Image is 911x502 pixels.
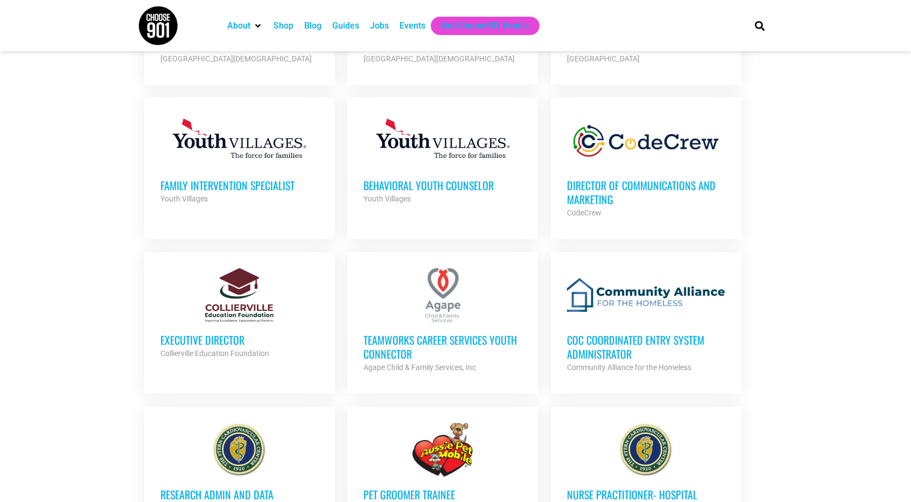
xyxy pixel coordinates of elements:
h3: Executive Director [160,333,319,347]
a: Shop [274,19,293,32]
a: Guides [332,19,359,32]
h3: Behavioral Youth Counselor [363,178,522,192]
nav: Main nav [222,17,737,35]
a: CoC Coordinated Entry System Administrator Community Alliance for the Homeless [551,252,741,390]
h3: Family Intervention Specialist [160,178,319,192]
a: TeamWorks Career Services Youth Connector Agape Child & Family Services, Inc [347,252,538,390]
h3: CoC Coordinated Entry System Administrator [567,333,725,361]
div: About [222,17,268,35]
a: About [227,19,250,32]
strong: [GEOGRAPHIC_DATA][DEMOGRAPHIC_DATA] [160,54,312,63]
a: Executive Director Collierville Education Foundation [144,252,335,376]
strong: [GEOGRAPHIC_DATA][DEMOGRAPHIC_DATA] [363,54,515,63]
a: Get Choose901 Emails [442,19,529,32]
h3: TeamWorks Career Services Youth Connector [363,333,522,361]
h3: Landscape Worker I [567,38,725,52]
strong: Agape Child & Family Services, Inc [363,363,476,372]
a: Director of Communications and Marketing CodeCrew [551,97,741,235]
div: Search [751,17,769,34]
strong: Collierville Education Foundation [160,349,269,358]
a: Events [400,19,425,32]
a: Jobs [370,19,389,32]
strong: [GEOGRAPHIC_DATA] [567,54,640,63]
a: Blog [304,19,321,32]
strong: Youth Villages [160,194,208,203]
strong: Community Alliance for the Homeless [567,363,691,372]
a: Behavioral Youth Counselor Youth Villages [347,97,538,221]
a: Family Intervention Specialist Youth Villages [144,97,335,221]
h3: Director of Communications and Marketing [567,178,725,206]
h3: Nurse Practitioner- Hospital [567,487,725,501]
h3: Pet Groomer Trainee [363,487,522,501]
strong: CodeCrew [567,208,601,217]
strong: Youth Villages [363,194,411,203]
